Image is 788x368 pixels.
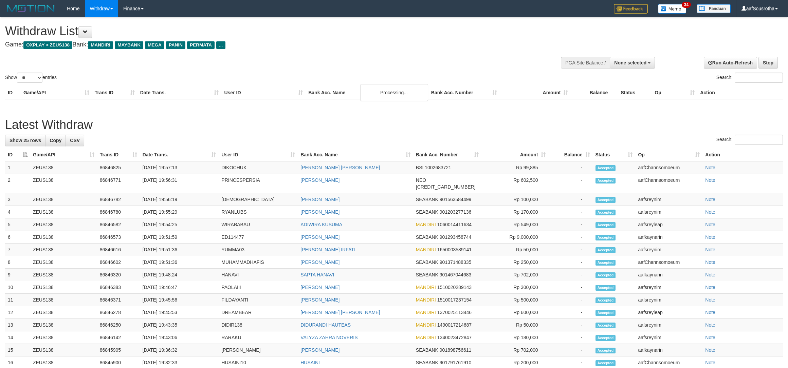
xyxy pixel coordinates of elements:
[428,86,500,99] th: Bank Acc. Number
[595,297,616,303] span: Accepted
[595,165,616,171] span: Accepted
[548,193,593,206] td: -
[21,86,92,99] th: Game/API
[481,269,548,281] td: Rp 702,000
[221,86,306,99] th: User ID
[437,322,472,328] span: Copy 1490017214687 to clipboard
[658,4,686,14] img: Button%20Memo.svg
[705,165,715,170] a: Note
[5,281,30,294] td: 10
[5,256,30,269] td: 8
[481,218,548,231] td: Rp 549,000
[416,297,436,303] span: MANDIRI
[300,310,380,315] a: [PERSON_NAME] [PERSON_NAME]
[481,294,548,306] td: Rp 500,000
[635,193,702,206] td: aafsreynim
[219,269,298,281] td: HANAVI
[481,231,548,244] td: Rp 9,000,000
[50,138,61,143] span: Copy
[5,331,30,344] td: 14
[300,234,340,240] a: [PERSON_NAME]
[635,206,702,218] td: aafsreynim
[548,306,593,319] td: -
[705,272,715,277] a: Note
[115,41,143,49] span: MAYBANK
[5,319,30,331] td: 13
[481,256,548,269] td: Rp 250,000
[97,161,140,174] td: 86846825
[219,319,298,331] td: DIDIR138
[548,161,593,174] td: -
[300,285,340,290] a: [PERSON_NAME]
[300,259,340,265] a: [PERSON_NAME]
[635,244,702,256] td: aafsreynim
[300,177,340,183] a: [PERSON_NAME]
[548,174,593,193] td: -
[716,135,783,145] label: Search:
[481,306,548,319] td: Rp 600,000
[138,86,222,99] th: Date Trans.
[97,344,140,356] td: 86845905
[97,206,140,218] td: 86846780
[140,218,219,231] td: [DATE] 19:54:25
[705,335,715,340] a: Note
[140,256,219,269] td: [DATE] 19:51:36
[416,347,438,353] span: SEABANK
[595,247,616,253] span: Accepted
[97,269,140,281] td: 86846320
[300,247,355,252] a: [PERSON_NAME] IRFATI
[481,174,548,193] td: Rp 602,500
[300,322,351,328] a: DIDURANDI HAUTEAS
[758,57,778,69] a: Stop
[30,244,97,256] td: ZEUS138
[440,209,471,215] span: Copy 901203277136 to clipboard
[66,135,84,146] a: CSV
[416,285,436,290] span: MANDIRI
[140,206,219,218] td: [DATE] 19:55:29
[300,165,380,170] a: [PERSON_NAME] [PERSON_NAME]
[5,118,783,132] h1: Latest Withdraw
[5,86,21,99] th: ID
[219,193,298,206] td: [DEMOGRAPHIC_DATA]
[716,73,783,83] label: Search:
[416,209,438,215] span: SEABANK
[635,174,702,193] td: aafChannsomoeurn
[705,322,715,328] a: Note
[548,206,593,218] td: -
[440,234,471,240] span: Copy 901293458744 to clipboard
[5,244,30,256] td: 7
[548,281,593,294] td: -
[10,138,41,143] span: Show 25 rows
[300,197,340,202] a: [PERSON_NAME]
[548,269,593,281] td: -
[92,86,138,99] th: Trans ID
[30,206,97,218] td: ZEUS138
[140,294,219,306] td: [DATE] 19:45:56
[219,294,298,306] td: FILDAYANTI
[140,269,219,281] td: [DATE] 19:48:24
[561,57,610,69] div: PGA Site Balance /
[705,347,715,353] a: Note
[500,86,571,99] th: Amount
[440,197,471,202] span: Copy 901563584499 to clipboard
[548,256,593,269] td: -
[548,244,593,256] td: -
[219,306,298,319] td: DREAMBEAR
[481,244,548,256] td: Rp 50,000
[481,193,548,206] td: Rp 100,000
[705,297,715,303] a: Note
[416,247,436,252] span: MANDIRI
[595,272,616,278] span: Accepted
[735,135,783,145] input: Search:
[140,231,219,244] td: [DATE] 19:51:59
[30,281,97,294] td: ZEUS138
[481,331,548,344] td: Rp 180,000
[437,335,472,340] span: Copy 1340023472847 to clipboard
[595,235,616,240] span: Accepted
[5,161,30,174] td: 1
[652,86,697,99] th: Op
[97,281,140,294] td: 86846383
[300,360,320,365] a: HUSAINI
[481,161,548,174] td: Rp 99,885
[705,259,715,265] a: Note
